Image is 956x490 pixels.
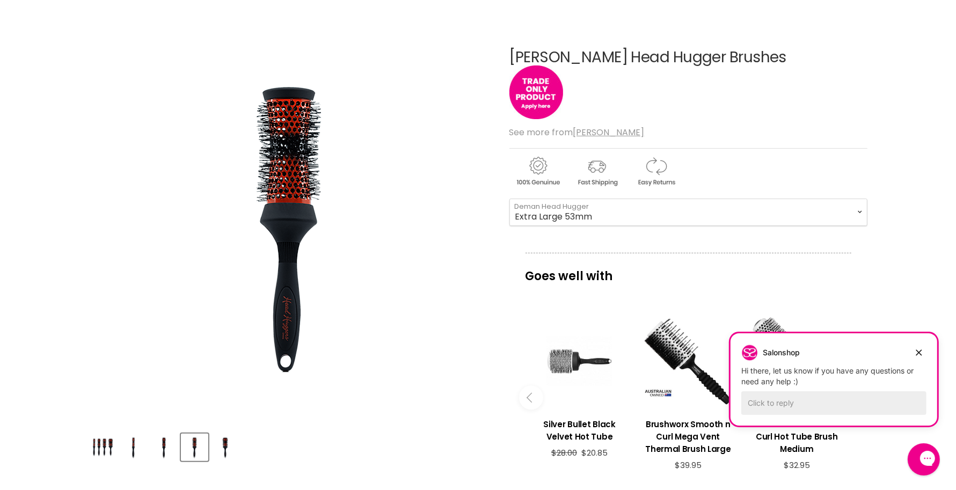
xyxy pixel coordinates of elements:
span: $32.95 [784,459,810,471]
h1: [PERSON_NAME] Head Hugger Brushes [509,49,867,66]
img: Denman Head Hugger Brushes [182,435,207,460]
a: View product:Silver Bullet Black Velvet Hot Tube [531,410,629,448]
img: Denman Head Hugger Brushes [121,435,146,460]
img: shipping.gif [568,155,625,188]
button: Denman Head Hugger Brushes [89,434,116,461]
h3: Brushworx Smooth n Curl Mega Vent Thermal Brush Large [639,418,737,455]
img: Denman Head Hugger Brushes [90,435,115,460]
button: Denman Head Hugger Brushes [181,434,208,461]
div: Product thumbnails [87,430,492,461]
span: $28.00 [551,447,577,458]
a: [PERSON_NAME] [573,126,645,138]
iframe: Gorgias live chat campaigns [723,332,945,442]
span: $39.95 [675,459,702,471]
img: Denman Head Hugger Brushes [112,46,466,400]
img: returns.gif [627,155,684,188]
button: Denman Head Hugger Brushes [150,434,178,461]
img: tradeonly_small.jpg [509,65,563,119]
span: $20.85 [581,447,608,458]
h3: Silver Bullet Black Velvet Hot Tube [531,418,629,443]
iframe: Gorgias live chat messenger [902,440,945,479]
span: See more from [509,126,645,138]
button: Denman Head Hugger Brushes [120,434,147,461]
div: Denman Head Hugger Brushes image. Click or Scroll to Zoom. [89,23,490,423]
img: Denman Head Hugger Brushes [213,435,238,460]
p: Goes well with [526,253,851,288]
button: Denman Head Hugger Brushes [211,434,239,461]
a: View product:Brushworx Smooth n Curl Mega Vent Thermal Brush Large [639,410,737,460]
img: Denman Head Hugger Brushes [151,435,177,460]
img: genuine.gif [509,155,566,188]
